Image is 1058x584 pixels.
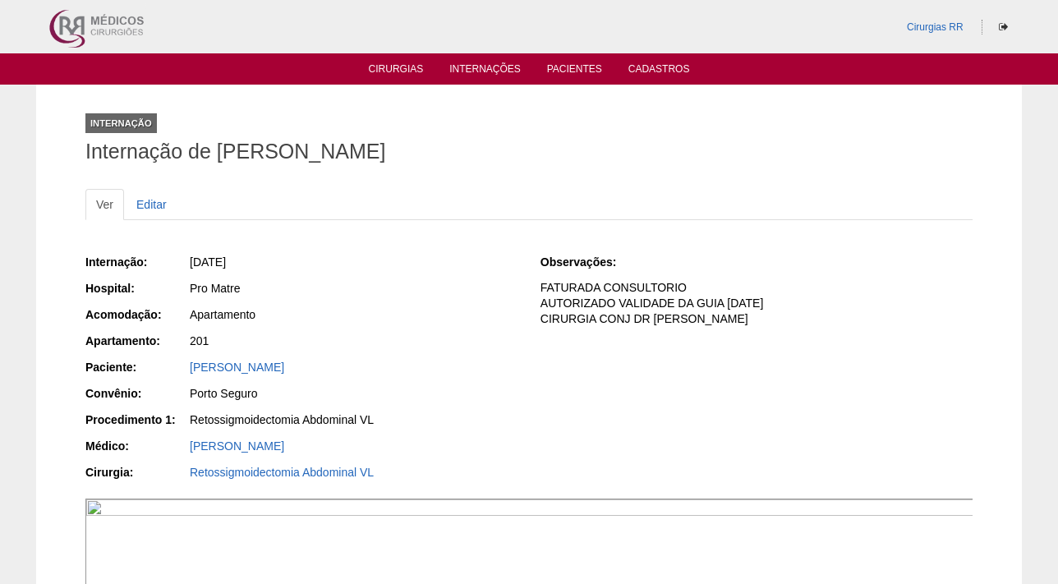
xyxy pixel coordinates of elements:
[85,385,188,402] div: Convênio:
[85,280,188,297] div: Hospital:
[85,141,973,162] h1: Internação de [PERSON_NAME]
[85,464,188,481] div: Cirurgia:
[190,333,517,349] div: 201
[190,280,517,297] div: Pro Matre
[540,254,643,270] div: Observações:
[190,439,284,453] a: [PERSON_NAME]
[547,63,602,80] a: Pacientes
[190,361,284,374] a: [PERSON_NAME]
[85,438,188,454] div: Médico:
[126,189,177,220] a: Editar
[999,22,1008,32] i: Sair
[449,63,521,80] a: Internações
[85,189,124,220] a: Ver
[85,333,188,349] div: Apartamento:
[85,306,188,323] div: Acomodação:
[85,113,157,133] div: Internação
[907,21,964,33] a: Cirurgias RR
[85,254,188,270] div: Internação:
[540,280,973,327] p: FATURADA CONSULTORIO AUTORIZADO VALIDADE DA GUIA [DATE] CIRURGIA CONJ DR [PERSON_NAME]
[369,63,424,80] a: Cirurgias
[190,412,517,428] div: Retossigmoidectomia Abdominal VL
[190,255,226,269] span: [DATE]
[190,306,517,323] div: Apartamento
[190,466,374,479] a: Retossigmoidectomia Abdominal VL
[628,63,690,80] a: Cadastros
[85,359,188,375] div: Paciente:
[85,412,188,428] div: Procedimento 1:
[190,385,517,402] div: Porto Seguro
